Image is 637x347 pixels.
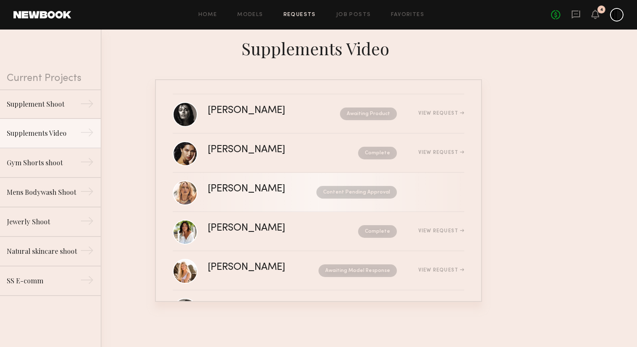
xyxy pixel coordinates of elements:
div: Jewerly Shoot [7,217,80,227]
a: Favorites [391,12,424,18]
nb-request-status: Complete [358,147,397,159]
div: → [80,214,94,231]
nb-request-status: Content Pending Approval [316,186,397,199]
a: Job Posts [336,12,371,18]
a: [PERSON_NAME]CompleteView Request [173,212,464,251]
div: 4 [600,8,603,12]
div: Mens Bodywash Shoot [7,187,80,197]
div: View Request [418,111,464,116]
div: Supplements Video [7,128,80,138]
a: [PERSON_NAME]CompleteView Request [173,134,464,173]
div: → [80,97,94,114]
div: [PERSON_NAME] [208,263,302,272]
div: Supplement Shoot [7,99,80,109]
a: Models [237,12,263,18]
a: Requests [284,12,316,18]
div: Gym Shorts shoot [7,158,80,168]
div: [PERSON_NAME] [208,184,301,194]
div: → [80,126,94,143]
div: View Request [418,229,464,234]
div: → [80,155,94,172]
div: View Request [418,150,464,155]
a: [PERSON_NAME]Content Pending Approval [173,173,464,212]
div: → [80,244,94,261]
div: → [80,273,94,290]
div: SS E-comm [7,276,80,286]
a: Home [198,12,217,18]
div: View Request [418,268,464,273]
nb-request-status: Awaiting Product [340,108,397,120]
div: Natural skincare shoot [7,246,80,256]
a: [PERSON_NAME] [173,291,464,330]
a: [PERSON_NAME]Awaiting Model ResponseView Request [173,251,464,291]
div: Supplements Video [155,36,482,59]
a: [PERSON_NAME]Awaiting ProductView Request [173,94,464,134]
nb-request-status: Awaiting Model Response [318,264,397,277]
nb-request-status: Complete [358,225,397,238]
div: → [80,185,94,202]
div: [PERSON_NAME] [208,106,313,116]
div: [PERSON_NAME] [208,145,322,155]
div: [PERSON_NAME] [208,223,322,233]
